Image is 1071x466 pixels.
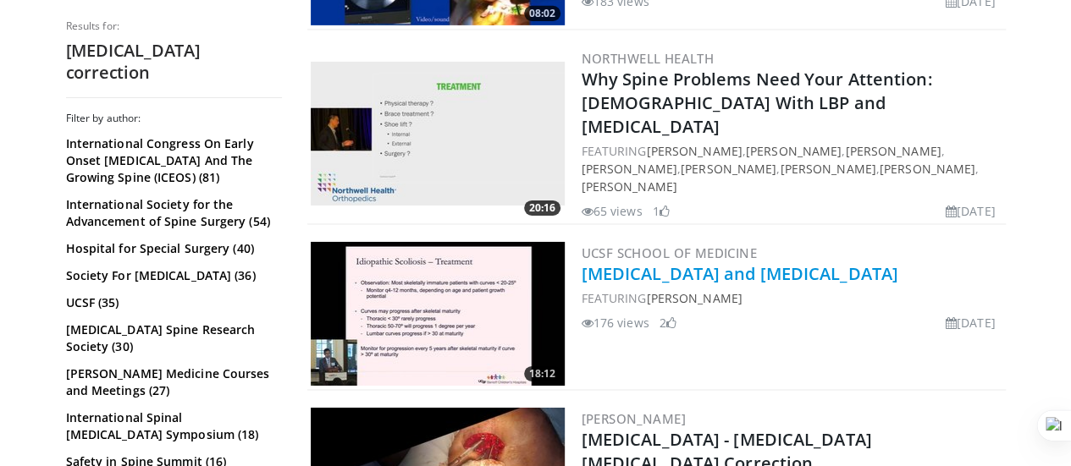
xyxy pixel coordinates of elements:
[582,50,714,67] a: Northwell Health
[311,62,565,206] a: 20:16
[681,161,776,177] a: [PERSON_NAME]
[582,202,643,220] li: 65 views
[524,366,560,381] span: 18:12
[780,161,875,177] a: [PERSON_NAME]
[653,202,670,220] li: 1
[311,242,565,386] img: 229c062a-8b09-4253-a88f-e540d44fd77f.300x170_q85_crop-smart_upscale.jpg
[845,143,941,159] a: [PERSON_NAME]
[66,196,278,230] a: International Society for the Advancement of Spine Surgery (54)
[946,202,996,220] li: [DATE]
[66,409,278,443] a: International Spinal [MEDICAL_DATA] Symposium (18)
[880,161,975,177] a: [PERSON_NAME]
[582,244,757,261] a: UCSF School of Medicine
[66,112,282,125] h3: Filter by author:
[311,242,565,386] a: 18:12
[582,410,686,427] a: [PERSON_NAME]
[66,19,282,33] p: Results for:
[646,290,742,306] a: [PERSON_NAME]
[66,294,278,311] a: UCSF (35)
[311,62,565,206] img: 92fbca09-a567-4b0d-9897-c49858cdeabe.300x170_q85_crop-smart_upscale.jpg
[582,178,677,195] a: [PERSON_NAME]
[524,200,560,216] span: 20:16
[524,6,560,21] span: 08:02
[66,321,278,355] a: [MEDICAL_DATA] Spine Research Society (30)
[66,240,278,257] a: Hospital for Special Surgery (40)
[582,262,898,285] a: [MEDICAL_DATA] and [MEDICAL_DATA]
[582,68,932,138] a: Why Spine Problems Need Your Attention: [DEMOGRAPHIC_DATA] With LBP and [MEDICAL_DATA]
[66,40,282,84] h2: [MEDICAL_DATA] correction
[582,142,1002,195] div: FEATURING , , , , , , ,
[646,143,742,159] a: [PERSON_NAME]
[582,289,1002,307] div: FEATURING
[66,365,278,399] a: [PERSON_NAME] Medicine Courses and Meetings (27)
[582,161,677,177] a: [PERSON_NAME]
[582,314,649,332] li: 176 views
[66,135,278,186] a: International Congress On Early Onset [MEDICAL_DATA] And The Growing Spine (ICEOS) (81)
[660,314,676,332] li: 2
[946,314,996,332] li: [DATE]
[746,143,842,159] a: [PERSON_NAME]
[66,267,278,284] a: Society For [MEDICAL_DATA] (36)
